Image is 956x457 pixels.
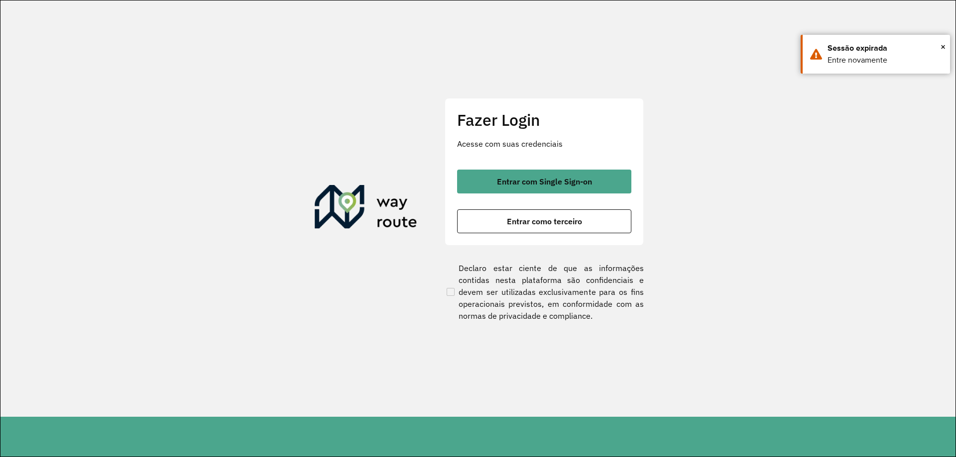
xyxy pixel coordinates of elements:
span: Entrar como terceiro [507,217,582,225]
span: Entrar com Single Sign-on [497,178,592,185]
button: button [457,170,631,193]
div: Entre novamente [828,54,943,66]
h2: Fazer Login [457,110,631,129]
button: button [457,209,631,233]
div: Sessão expirada [828,42,943,54]
span: × [941,39,946,54]
img: Roteirizador AmbevTech [315,185,417,233]
label: Declaro estar ciente de que as informações contidas nesta plataforma são confidenciais e devem se... [445,262,644,322]
button: Close [941,39,946,54]
p: Acesse com suas credenciais [457,138,631,150]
